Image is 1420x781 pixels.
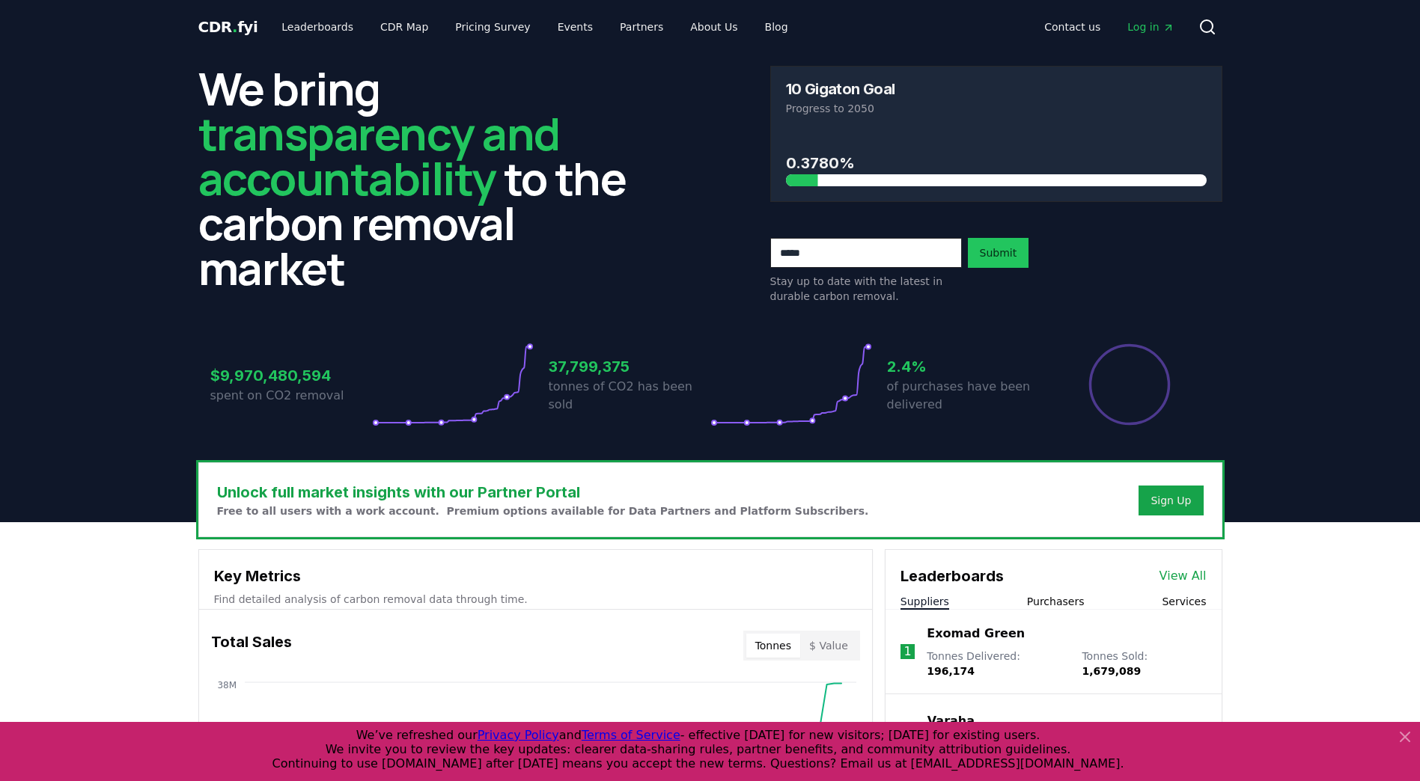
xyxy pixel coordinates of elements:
[210,387,372,405] p: spent on CO2 removal
[198,102,560,209] span: transparency and accountability
[770,274,962,304] p: Stay up to date with the latest in durable carbon removal.
[217,481,869,503] h3: Unlock full market insights with our Partner Portal
[901,594,949,609] button: Suppliers
[927,665,975,677] span: 196,174
[746,634,800,658] button: Tonnes
[1115,13,1186,40] a: Log in
[1160,567,1207,585] a: View All
[214,592,857,607] p: Find detailed analysis of carbon removal data through time.
[1162,594,1206,609] button: Services
[217,503,869,518] p: Free to all users with a work account. Premium options available for Data Partners and Platform S...
[1032,13,1186,40] nav: Main
[927,712,975,730] a: Varaha
[232,18,237,36] span: .
[1139,486,1203,515] button: Sign Up
[753,13,800,40] a: Blog
[786,101,1207,116] p: Progress to 2050
[904,643,911,661] p: 1
[1088,343,1171,426] div: Percentage of sales delivered
[927,649,1067,679] p: Tonnes Delivered :
[198,18,258,36] span: CDR fyi
[678,13,749,40] a: About Us
[887,378,1049,414] p: of purchases have been delivered
[210,364,372,387] h3: $9,970,480,594
[901,565,1004,587] h3: Leaderboards
[608,13,675,40] a: Partners
[786,152,1207,174] h3: 0.3780%
[927,625,1025,643] a: Exomad Green
[968,238,1029,268] button: Submit
[800,634,857,658] button: $ Value
[368,13,440,40] a: CDR Map
[1151,493,1191,508] a: Sign Up
[1127,19,1174,34] span: Log in
[786,82,895,97] h3: 10 Gigaton Goal
[198,66,650,290] h2: We bring to the carbon removal market
[1082,665,1141,677] span: 1,679,089
[269,13,365,40] a: Leaderboards
[1027,594,1085,609] button: Purchasers
[198,16,258,37] a: CDR.fyi
[887,355,1049,378] h3: 2.4%
[217,680,237,690] tspan: 38M
[214,565,857,587] h3: Key Metrics
[549,355,710,378] h3: 37,799,375
[1082,649,1206,679] p: Tonnes Sold :
[269,13,799,40] nav: Main
[546,13,605,40] a: Events
[443,13,542,40] a: Pricing Survey
[211,631,292,661] h3: Total Sales
[1032,13,1112,40] a: Contact us
[549,378,710,414] p: tonnes of CO2 has been sold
